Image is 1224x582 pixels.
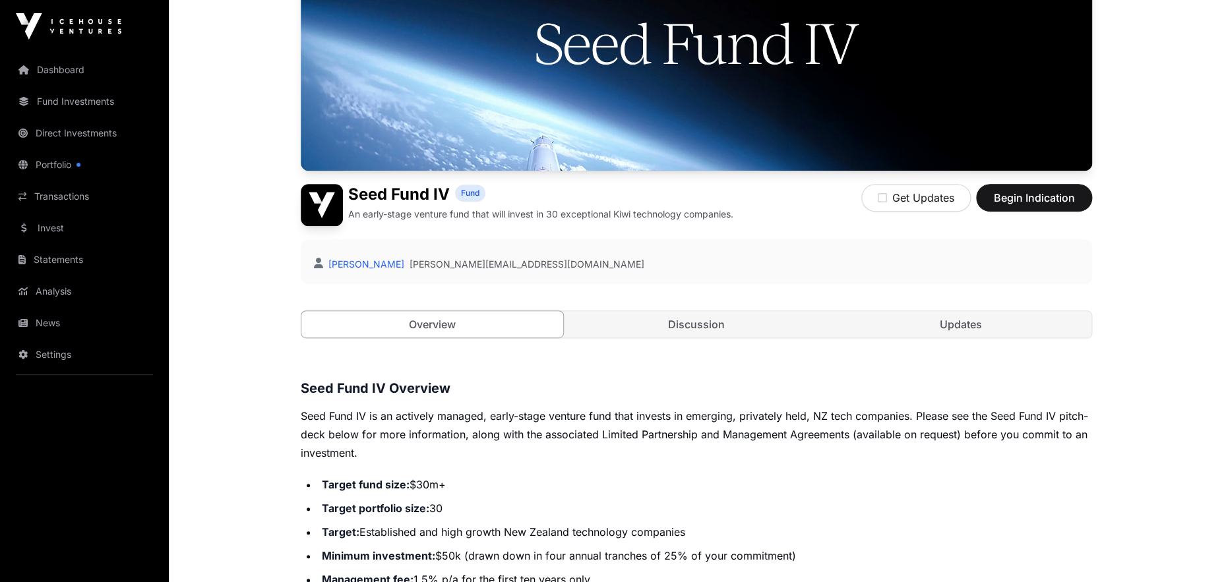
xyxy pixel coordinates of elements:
[11,55,158,84] a: Dashboard
[322,549,435,562] strong: Minimum investment:
[461,188,479,198] span: Fund
[16,13,121,40] img: Icehouse Ventures Logo
[301,378,1092,399] h3: Seed Fund IV Overview
[11,245,158,274] a: Statements
[326,258,404,270] a: [PERSON_NAME]
[301,407,1092,462] p: Seed Fund IV is an actively managed, early-stage venture fund that invests in emerging, privately...
[318,475,1092,494] li: $30m+
[301,311,1091,337] nav: Tabs
[318,546,1092,565] li: $50k (drawn down in four annual tranches of 25% of your commitment)
[11,308,158,337] a: News
[301,184,343,226] img: Seed Fund IV
[11,87,158,116] a: Fund Investments
[322,502,429,515] strong: Target portfolio size:
[11,214,158,243] a: Invest
[11,150,158,179] a: Portfolio
[976,184,1092,212] button: Begin Indication
[301,310,564,338] a: Overview
[318,523,1092,541] li: Established and high growth New Zealand technology companies
[11,277,158,306] a: Analysis
[1158,519,1224,582] iframe: Chat Widget
[348,208,733,221] p: An early-stage venture fund that will invest in 30 exceptional Kiwi technology companies.
[11,119,158,148] a: Direct Investments
[861,184,971,212] button: Get Updates
[11,340,158,369] a: Settings
[976,197,1092,210] a: Begin Indication
[410,258,644,271] a: [PERSON_NAME][EMAIL_ADDRESS][DOMAIN_NAME]
[318,499,1092,517] li: 30
[11,182,158,211] a: Transactions
[566,311,828,337] a: Discussion
[322,525,359,538] strong: Target:
[348,184,450,205] h1: Seed Fund IV
[993,190,1076,206] span: Begin Indication
[322,478,410,491] strong: Target fund size:
[830,311,1091,337] a: Updates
